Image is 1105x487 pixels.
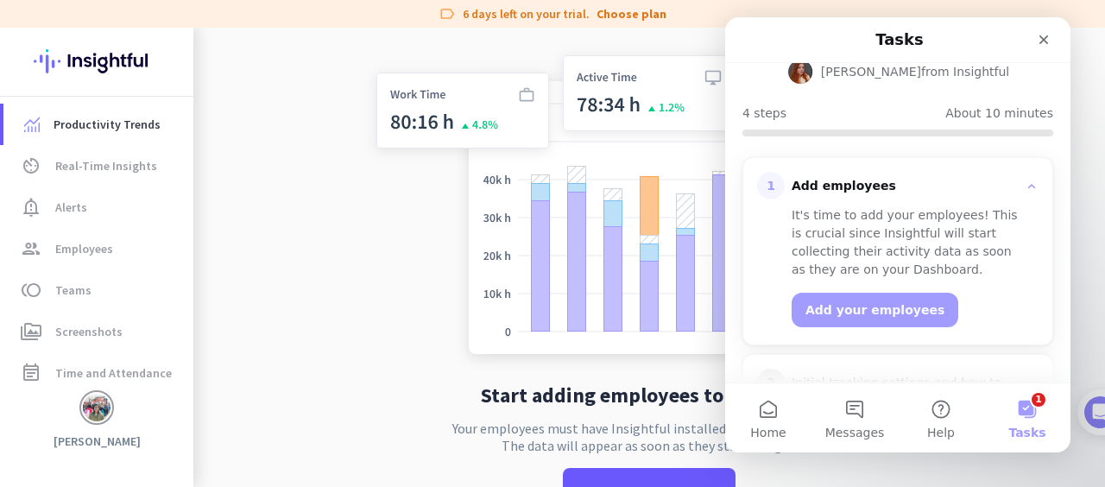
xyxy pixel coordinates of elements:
span: Productivity Trends [54,114,161,135]
span: Screenshots [55,321,123,342]
i: group [21,238,41,259]
i: label [439,5,456,22]
i: perm_media [21,321,41,342]
img: no-search-results [363,28,935,371]
span: Teams [55,280,92,300]
a: av_timerReal-Time Insights [3,145,193,187]
span: Alerts [55,197,87,218]
span: Employees [55,238,113,259]
img: Insightful logo [34,28,160,95]
h2: Start adding employees to Insightful [481,385,818,406]
a: Choose plan [597,5,666,22]
i: notification_important [21,197,41,218]
i: av_timer [21,155,41,176]
a: event_noteTime and Attendance [3,352,193,394]
img: avatar [83,394,110,421]
span: Time and Attendance [55,363,172,383]
a: notification_importantAlerts [3,187,193,228]
a: groupEmployees [3,228,193,269]
a: menu-itemProductivity Trends [3,104,193,145]
img: menu-item [24,117,40,132]
p: Your employees must have Insightful installed on their computers. The data will appear as soon as... [452,420,846,454]
a: tollTeams [3,269,193,311]
i: toll [21,280,41,300]
i: event_note [21,363,41,383]
iframe: Intercom live chat [725,17,1070,452]
span: Real-Time Insights [55,155,157,176]
a: perm_mediaScreenshots [3,311,193,352]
